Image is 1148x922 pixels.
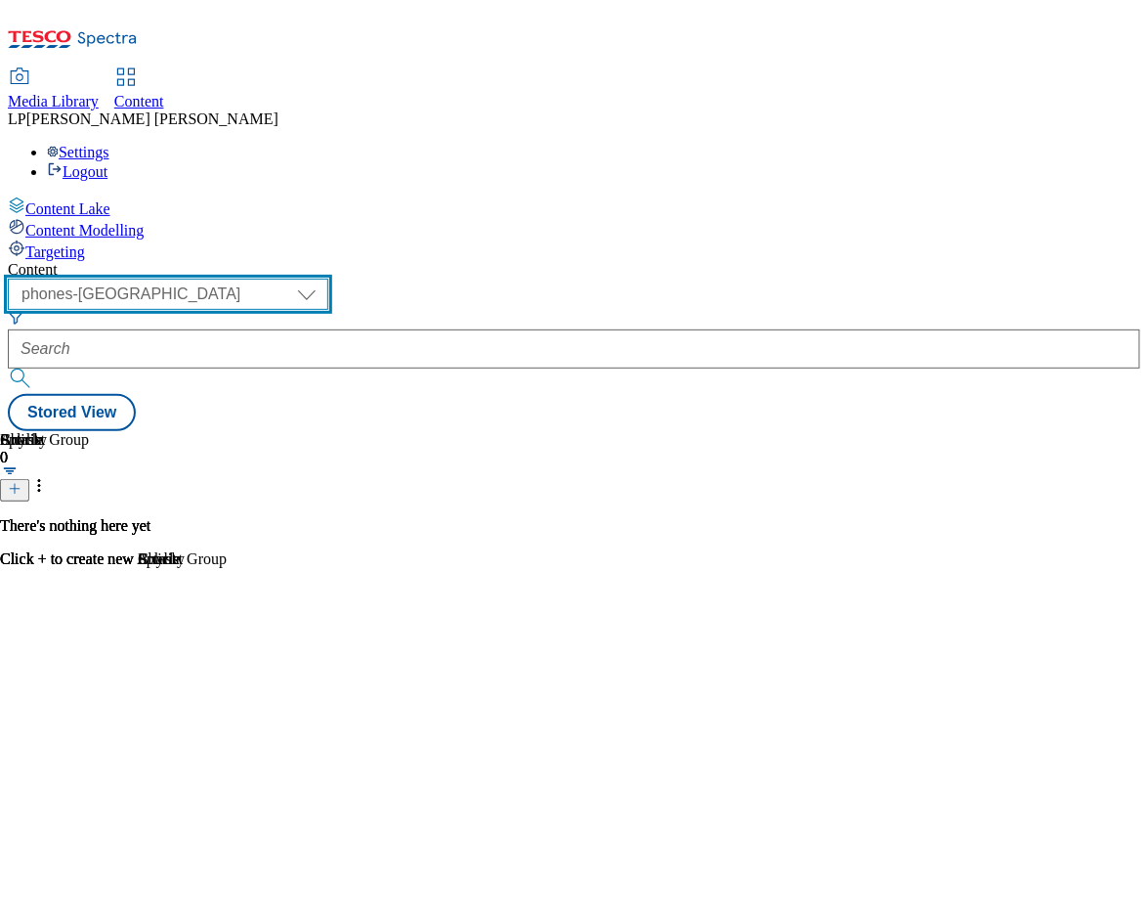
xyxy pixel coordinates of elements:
[8,329,1140,369] input: Search
[47,163,107,180] a: Logout
[25,222,144,239] span: Content Modelling
[8,69,99,110] a: Media Library
[114,93,164,110] span: Content
[114,69,164,110] a: Content
[25,200,110,217] span: Content Lake
[8,218,1140,240] a: Content Modelling
[26,110,278,127] span: [PERSON_NAME] [PERSON_NAME]
[8,261,1140,279] div: Content
[8,197,1140,218] a: Content Lake
[8,93,99,110] span: Media Library
[25,243,85,260] span: Targeting
[8,394,136,431] button: Stored View
[47,144,109,160] a: Settings
[8,240,1140,261] a: Targeting
[8,110,26,127] span: LP
[8,310,23,326] svg: Search Filters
